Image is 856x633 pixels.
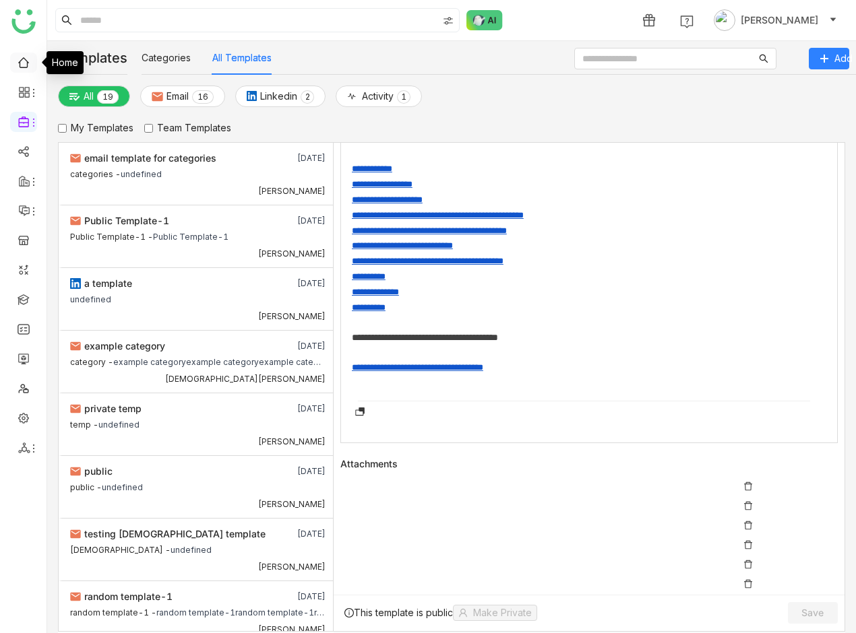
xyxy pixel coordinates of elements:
[258,562,326,572] div: [PERSON_NAME]
[274,151,326,166] div: [DATE]
[121,166,162,180] div: undefined
[142,51,191,65] button: Categories
[70,604,156,618] div: random template-1 -
[70,529,81,539] img: email.svg
[84,152,216,164] span: email template for categories
[102,90,108,104] p: 1
[47,41,127,75] div: Templates
[84,340,165,352] span: example category
[344,605,537,621] div: This template is public
[113,354,326,368] div: example categoryexample categoryexample categoryexample categoryexample categoryexample categorye...
[258,499,326,510] div: [PERSON_NAME]
[47,51,84,74] div: Home
[741,13,818,28] span: [PERSON_NAME]
[70,403,81,414] img: email.svg
[144,121,231,135] label: Team Templates
[70,479,102,493] div: public -
[743,578,754,589] img: delete.svg
[171,541,212,556] div: undefined
[70,591,81,602] img: email.svg
[301,90,314,104] nz-badge-sup: 2
[140,86,225,107] button: Email
[397,90,410,104] nz-badge-sup: 1
[108,90,113,104] p: 9
[58,124,67,133] input: My Templates
[362,89,394,104] span: Activity
[258,311,326,322] div: [PERSON_NAME]
[166,89,189,104] span: Email
[743,500,754,511] img: delete.svg
[58,86,130,107] button: All
[743,559,754,570] img: delete.svg
[809,48,849,69] button: Add
[144,124,153,133] input: Team Templates
[714,9,735,31] img: avatar
[743,539,754,550] img: delete.svg
[69,92,80,102] img: plainalloptions.svg
[197,90,203,104] p: 1
[70,341,81,352] img: email.svg
[84,89,94,104] span: All
[84,215,169,226] span: Public Template-1
[70,416,98,430] div: temp -
[340,457,398,471] span: Attachments
[70,278,81,289] img: linkedin.svg
[84,403,142,414] span: private temp
[84,465,113,477] span: public
[258,436,326,447] div: [PERSON_NAME]
[453,605,537,621] button: Make Private
[70,466,81,477] img: email.svg
[84,277,132,289] span: a template
[680,15,694,28] img: help.svg
[192,90,214,104] nz-badge-sup: 16
[443,15,454,26] img: search-type.svg
[70,291,111,305] div: undefined
[274,276,326,291] div: [DATE]
[58,121,133,135] label: My Templates
[274,213,326,228] div: [DATE]
[743,520,754,531] img: delete.svg
[84,528,266,539] span: testing [DEMOGRAPHIC_DATA] template
[97,90,119,104] nz-badge-sup: 19
[466,10,503,30] img: ask-buddy-normal.svg
[711,9,840,31] button: [PERSON_NAME]
[153,228,228,242] div: Public Template-1
[156,604,326,618] div: random template-1random template-1random template-1random template-1random template-1random templ...
[274,527,326,541] div: [DATE]
[102,479,143,493] div: undefined
[247,91,257,101] img: linkedin.svg
[305,90,310,104] p: 2
[11,9,36,34] img: logo
[98,416,140,430] div: undefined
[788,602,838,624] button: Save
[401,90,406,104] p: 1
[203,90,208,104] p: 6
[834,51,853,66] span: Add
[274,339,326,354] div: [DATE]
[152,91,163,102] img: email.svg
[165,374,326,385] div: [DEMOGRAPHIC_DATA][PERSON_NAME]
[258,186,326,197] div: [PERSON_NAME]
[70,153,81,164] img: email.svg
[70,541,171,556] div: [DEMOGRAPHIC_DATA] -
[260,89,297,104] span: Linkedin
[84,591,173,602] span: random template-1
[258,248,326,259] div: [PERSON_NAME]
[274,464,326,479] div: [DATE]
[70,228,153,242] div: Public Template-1 -
[235,86,326,107] button: Linkedin
[336,86,422,107] button: Activity
[274,401,326,416] div: [DATE]
[70,166,121,180] div: categories -
[212,51,272,65] button: All Templates
[70,354,113,368] div: category -
[743,481,754,492] img: delete.svg
[274,589,326,604] div: [DATE]
[70,215,81,226] img: email.svg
